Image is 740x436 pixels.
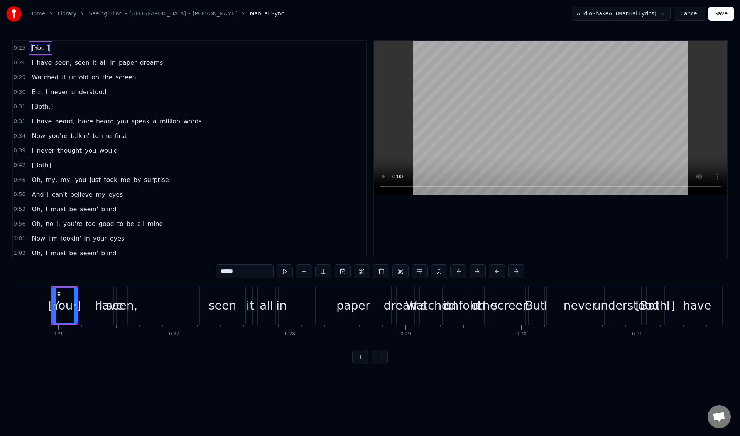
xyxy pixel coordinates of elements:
[544,297,547,314] div: I
[443,297,451,314] div: it
[14,118,25,125] span: 0:31
[53,331,64,337] div: 0:26
[593,297,659,314] div: understood
[564,297,597,314] div: never
[708,405,731,428] a: Open chat
[57,10,76,18] a: Library
[61,73,67,82] span: it
[632,331,642,337] div: 0:31
[36,117,52,126] span: have
[31,131,46,140] span: Now
[131,117,150,126] span: speak
[59,175,73,184] span: my,
[79,249,99,258] span: seein'
[79,205,99,214] span: seein'
[133,175,142,184] span: by
[159,117,181,126] span: million
[91,73,100,82] span: on
[95,190,106,199] span: my
[683,297,711,314] div: have
[47,131,68,140] span: you're
[36,146,55,155] span: never
[101,131,112,140] span: me
[74,175,87,184] span: you
[68,73,89,82] span: unfold
[68,249,78,258] span: be
[139,58,164,67] span: dreams
[45,205,48,214] span: I
[103,175,118,184] span: took
[100,205,117,214] span: blind
[666,297,670,314] div: I
[120,175,131,184] span: me
[31,161,52,170] span: [Both]
[525,297,545,314] div: But
[478,297,497,314] div: the
[84,146,97,155] span: you
[29,10,45,18] a: Home
[95,297,123,314] div: have
[85,219,96,228] span: too
[77,117,94,126] span: have
[47,234,59,243] span: I'm
[336,297,370,314] div: paper
[45,219,54,228] span: no
[31,219,43,228] span: Oh,
[106,297,137,314] div: seen,
[143,175,169,184] span: surprise
[74,58,90,67] span: seen
[14,74,25,81] span: 0:29
[54,117,75,126] span: heard,
[117,219,124,228] span: to
[14,205,25,213] span: 0:53
[57,146,83,155] span: thought
[384,297,427,314] div: dreams
[31,205,43,214] span: Oh,
[29,10,284,18] nav: breadcrumb
[471,297,485,314] div: on
[209,297,237,314] div: seen
[14,59,25,67] span: 0:26
[116,117,129,126] span: you
[101,73,113,82] span: the
[137,219,145,228] span: all
[31,249,43,258] span: Oh,
[405,297,456,314] div: Watched
[45,249,48,258] span: I
[260,297,273,314] div: all
[31,175,43,184] span: Oh,
[83,234,91,243] span: in
[99,58,108,67] span: all
[14,132,25,140] span: 0:34
[182,117,203,126] span: words
[70,88,107,96] span: understood
[95,117,115,126] span: heard
[14,220,25,228] span: 0:56
[14,235,25,242] span: 1:01
[45,175,58,184] span: my,
[444,297,480,314] div: unfold
[114,131,127,140] span: first
[109,58,117,67] span: in
[169,331,179,337] div: 0:27
[115,73,137,82] span: screen
[276,297,287,314] div: in
[92,131,100,140] span: to
[516,331,527,337] div: 0:30
[51,190,68,199] span: can't
[147,219,164,228] span: mine
[14,147,25,155] span: 0:39
[89,10,237,18] a: Seeing Blind • [GEOGRAPHIC_DATA] • [PERSON_NAME]
[92,234,108,243] span: your
[6,6,22,22] img: youka
[56,219,61,228] span: I,
[48,297,81,314] div: [You:]
[31,44,50,52] span: [You:]
[247,297,254,314] div: it
[31,58,34,67] span: I
[108,190,124,199] span: eyes
[492,297,530,314] div: screen
[68,205,78,214] span: be
[14,44,25,52] span: 0:25
[118,58,138,67] span: paper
